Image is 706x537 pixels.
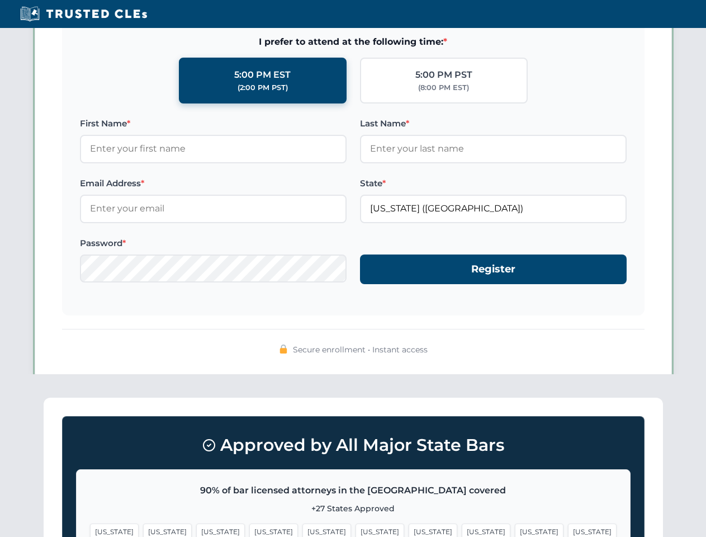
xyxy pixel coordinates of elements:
[234,68,291,82] div: 5:00 PM EST
[360,255,627,284] button: Register
[90,502,617,515] p: +27 States Approved
[80,177,347,190] label: Email Address
[80,35,627,49] span: I prefer to attend at the following time:
[80,135,347,163] input: Enter your first name
[279,345,288,354] img: 🔒
[418,82,469,93] div: (8:00 PM EST)
[80,237,347,250] label: Password
[293,343,428,356] span: Secure enrollment • Instant access
[17,6,150,22] img: Trusted CLEs
[90,483,617,498] p: 90% of bar licensed attorneys in the [GEOGRAPHIC_DATA] covered
[80,117,347,130] label: First Name
[80,195,347,223] input: Enter your email
[360,177,627,190] label: State
[238,82,288,93] div: (2:00 PM PST)
[360,195,627,223] input: Florida (FL)
[415,68,472,82] div: 5:00 PM PST
[360,135,627,163] input: Enter your last name
[360,117,627,130] label: Last Name
[76,430,631,460] h3: Approved by All Major State Bars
